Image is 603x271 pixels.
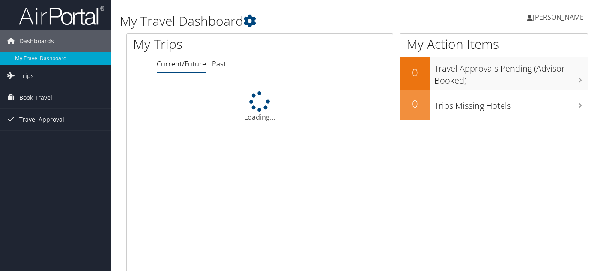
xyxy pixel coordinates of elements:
span: Travel Approval [19,109,64,130]
h3: Travel Approvals Pending (Advisor Booked) [434,58,588,87]
span: Dashboards [19,30,54,52]
h1: My Travel Dashboard [120,12,436,30]
span: [PERSON_NAME] [533,12,586,22]
a: Current/Future [157,59,206,69]
span: Book Travel [19,87,52,108]
a: 0Travel Approvals Pending (Advisor Booked) [400,57,588,90]
h1: My Action Items [400,35,588,53]
img: airportal-logo.png [19,6,104,26]
a: [PERSON_NAME] [527,4,594,30]
h1: My Trips [133,35,275,53]
a: 0Trips Missing Hotels [400,90,588,120]
h2: 0 [400,96,430,111]
h2: 0 [400,65,430,80]
a: Past [212,59,226,69]
span: Trips [19,65,34,87]
div: Loading... [127,91,393,122]
h3: Trips Missing Hotels [434,96,588,112]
